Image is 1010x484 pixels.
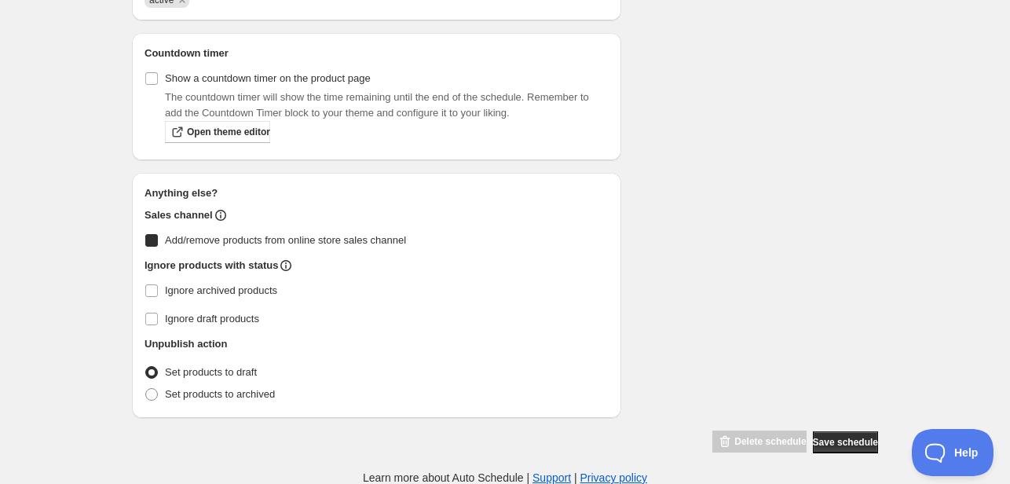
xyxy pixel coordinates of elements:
h2: Unpublish action [145,336,227,352]
span: Ignore archived products [165,284,277,296]
h2: Anything else? [145,185,609,201]
span: Set products to draft [165,366,257,378]
span: Add/remove products from online store sales channel [165,234,406,246]
span: Ignore draft products [165,313,259,324]
h2: Ignore products with status [145,258,278,273]
a: Support [532,471,571,484]
iframe: Toggle Customer Support [912,429,994,476]
h2: Countdown timer [145,46,609,61]
span: Save schedule [813,436,878,449]
a: Privacy policy [580,471,648,484]
a: Open theme editor [165,121,270,143]
span: Show a countdown timer on the product page [165,72,371,84]
button: Save schedule [813,431,878,453]
h2: Sales channel [145,207,213,223]
span: Open theme editor [187,126,270,138]
p: The countdown timer will show the time remaining until the end of the schedule. Remember to add t... [165,90,609,121]
span: Set products to archived [165,388,275,400]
